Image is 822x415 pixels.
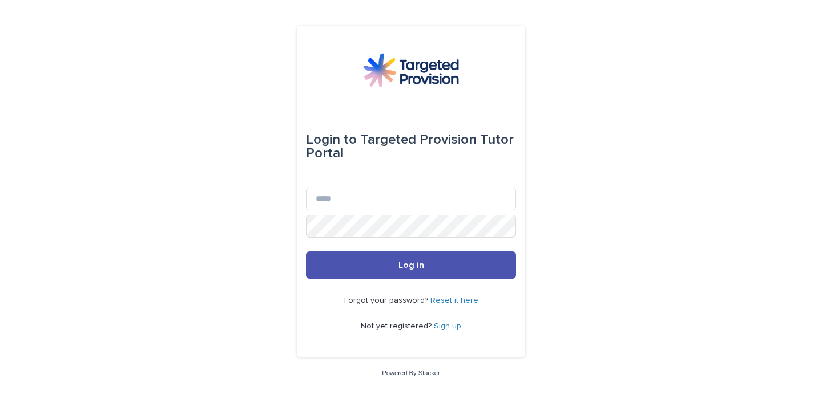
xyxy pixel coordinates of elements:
span: Log in [398,261,424,270]
div: Targeted Provision Tutor Portal [306,124,516,169]
span: Not yet registered? [361,322,434,330]
button: Log in [306,251,516,279]
span: Login to [306,133,357,147]
a: Powered By Stacker [382,369,440,376]
span: Forgot your password? [344,296,430,304]
a: Reset it here [430,296,478,304]
img: M5nRWzHhSzIhMunXDL62 [363,53,459,87]
a: Sign up [434,322,461,330]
